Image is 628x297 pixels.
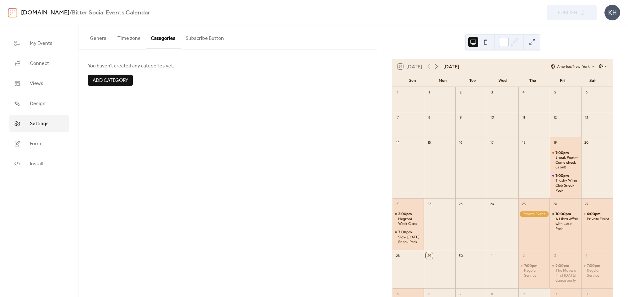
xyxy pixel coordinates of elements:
div: 6 [583,89,590,96]
div: Regular Service [518,263,550,278]
div: Wed [488,74,518,87]
div: 4 [583,252,590,259]
span: Design [30,100,46,108]
div: Slow [DATE] Sneak Peek [398,235,421,244]
div: 24 [489,200,495,207]
span: Views [30,80,43,88]
span: 7:00pm [555,150,569,155]
span: My Events [30,40,52,47]
button: Add category [88,75,133,86]
span: 10:00pm [555,211,571,216]
button: General [85,25,112,49]
div: Tue [457,74,488,87]
div: A Libra Affair with Luxe Posh [550,211,581,231]
span: 9:00pm [555,263,570,268]
span: 7:00pm [555,173,569,178]
span: You haven't created any categories yet. [88,62,367,70]
div: The Move: a First [DATE] dance party [555,268,579,283]
a: Connect [9,55,69,72]
a: Settings [9,115,69,132]
a: Install [9,155,69,172]
span: 6:00pm [587,211,601,216]
div: Regular Service [581,263,613,278]
div: 28 [394,252,401,259]
div: 9 [457,114,464,121]
a: Design [9,95,69,112]
div: 7 [394,114,401,121]
a: Form [9,135,69,152]
div: Private Event [587,216,609,221]
div: 18 [520,139,527,146]
div: 27 [583,200,590,207]
span: America/New_York [557,65,590,68]
div: 2 [457,89,464,96]
div: 20 [583,139,590,146]
div: Mon [428,74,458,87]
div: 13 [583,114,590,121]
div: Sat [577,74,608,87]
span: 3:00pm [398,230,412,235]
div: 31 [394,89,401,96]
a: [DOMAIN_NAME] [21,7,69,19]
div: Thu [517,74,548,87]
div: Negroni Week Class [398,216,421,226]
button: Subscribe Button [181,25,229,49]
div: Fri [548,74,578,87]
div: 26 [552,200,559,207]
div: 14 [394,139,401,146]
div: Sneak Peek--Come check us out! [550,150,581,170]
div: Regular Service [587,268,610,278]
div: KH [604,5,620,20]
div: Private Event [581,211,613,221]
span: 7:00pm [587,263,601,268]
div: Negroni Week Class [392,211,424,226]
div: 3 [489,89,495,96]
span: Connect [30,60,49,67]
div: Trashy Wine Club Sneak Peek [550,173,581,193]
button: Time zone [112,25,146,49]
div: 12 [552,114,559,121]
div: 11 [520,114,527,121]
a: Views [9,75,69,92]
div: Regular Service [524,268,547,278]
div: 5 [552,89,559,96]
div: Private Event [518,211,550,217]
div: 3 [552,252,559,259]
div: [DATE] [443,63,459,70]
div: Sun [398,74,428,87]
span: 7:00pm [524,263,538,268]
div: 2 [520,252,527,259]
div: A Libra Affair with Luxe Posh [555,216,579,231]
div: 4 [520,89,527,96]
div: 19 [552,139,559,146]
div: Sneak Peek--Come check us out! [555,155,579,170]
span: Install [30,160,43,168]
b: / [69,7,72,19]
div: 17 [489,139,495,146]
div: 22 [426,200,433,207]
span: 2:00pm [398,211,412,216]
div: 15 [426,139,433,146]
div: 8 [426,114,433,121]
button: Categories [146,25,181,49]
span: Add category [93,77,128,84]
span: Settings [30,120,49,128]
div: 30 [457,252,464,259]
div: Slow Sunday Sneak Peek [392,230,424,244]
div: 10 [489,114,495,121]
div: 1 [489,252,495,259]
div: 25 [520,200,527,207]
div: 16 [457,139,464,146]
div: The Move: a First Friday dance party [550,263,581,283]
span: Form [30,140,41,148]
a: My Events [9,35,69,52]
div: 1 [426,89,433,96]
div: 29 [426,252,433,259]
b: Bitter Social Events Calendar [72,7,150,19]
div: 23 [457,200,464,207]
div: 21 [394,200,401,207]
img: logo [8,8,17,18]
div: Trashy Wine Club Sneak Peek [555,178,579,193]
